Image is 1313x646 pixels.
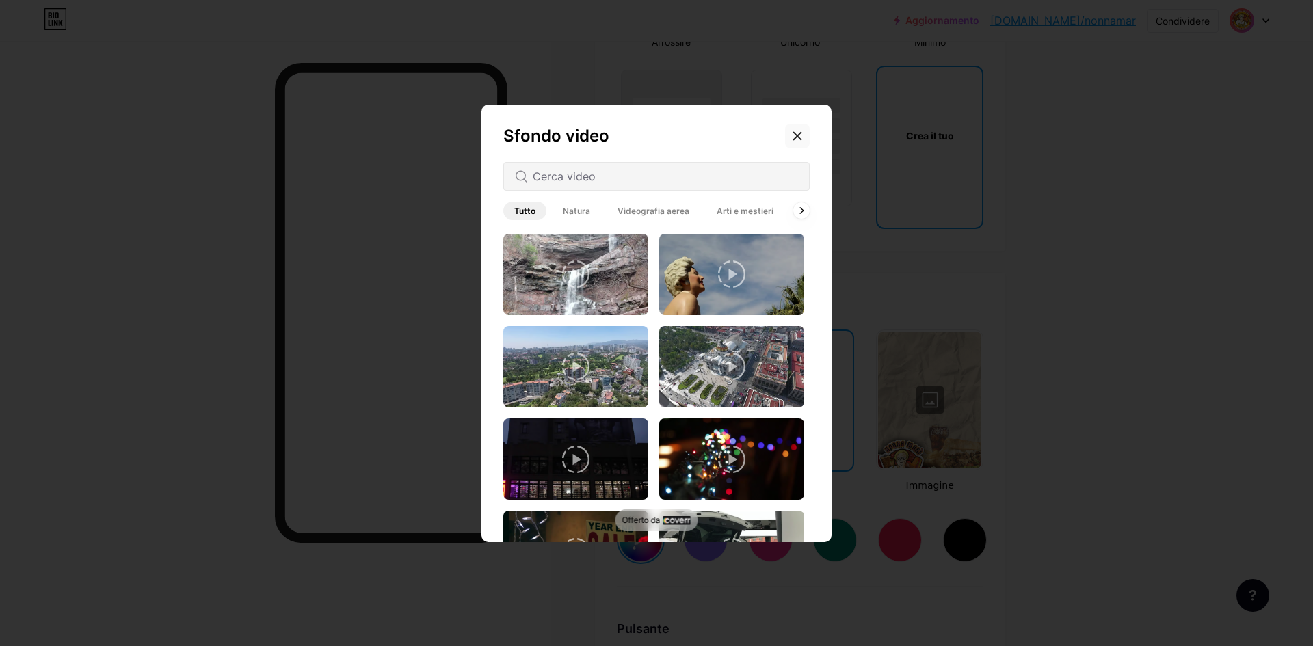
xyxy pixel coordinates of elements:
font: Tutto [514,206,535,216]
font: Natura [563,206,590,216]
font: Arti e mestieri [717,206,773,216]
font: Videografia aerea [618,206,689,216]
font: Offerto da [622,515,661,525]
font: Sfondo video [503,126,609,146]
input: Cerca video [533,168,798,185]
